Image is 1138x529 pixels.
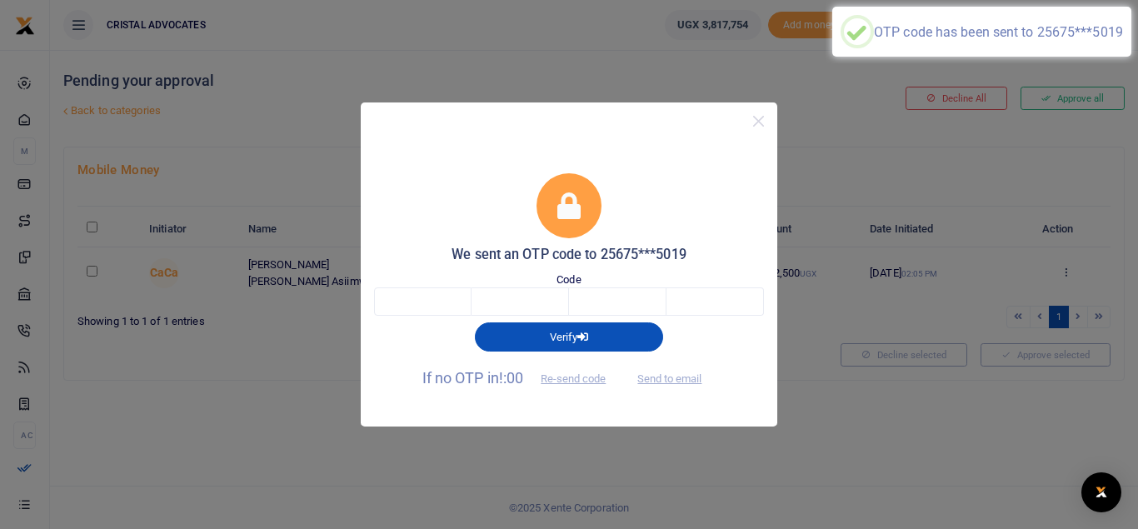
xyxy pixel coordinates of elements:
button: Verify [475,322,663,351]
button: Close [746,109,771,133]
h5: We sent an OTP code to 25675***5019 [374,247,764,263]
div: Open Intercom Messenger [1081,472,1121,512]
div: OTP code has been sent to 25675***5019 [874,24,1123,40]
span: !:00 [499,369,523,387]
span: If no OTP in [422,369,621,387]
label: Code [557,272,581,288]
